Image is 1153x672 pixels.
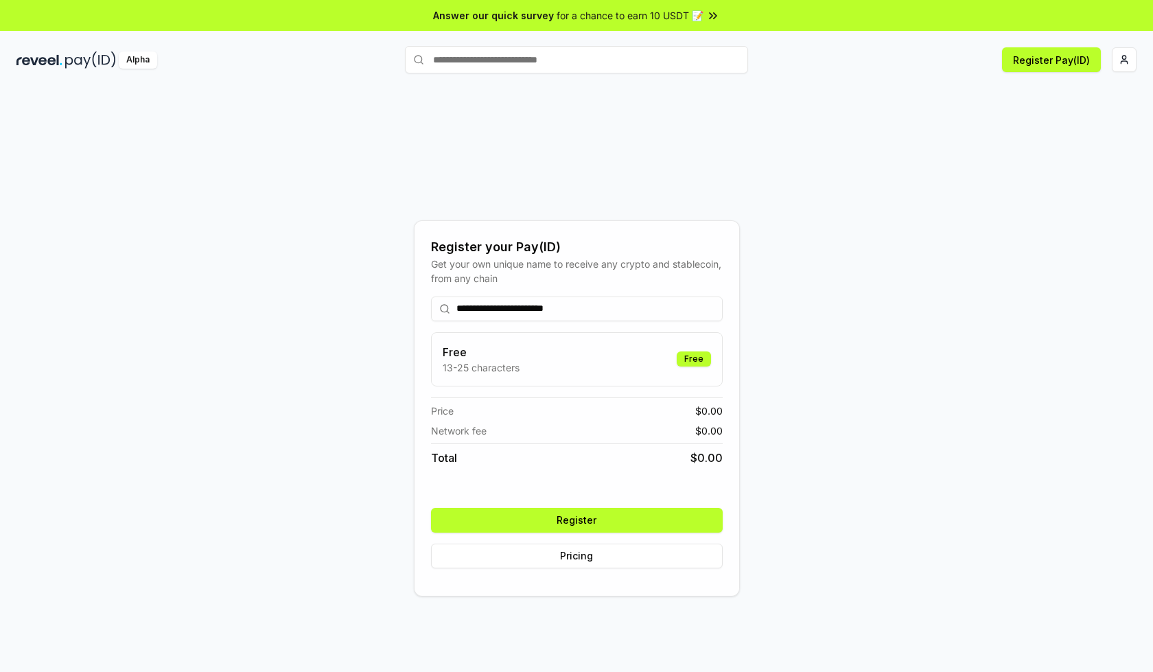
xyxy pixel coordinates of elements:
span: Total [431,450,457,466]
div: Get your own unique name to receive any crypto and stablecoin, from any chain [431,257,723,286]
div: Free [677,351,711,367]
img: reveel_dark [16,51,62,69]
p: 13-25 characters [443,360,520,375]
span: for a chance to earn 10 USDT 📝 [557,8,703,23]
span: $ 0.00 [695,424,723,438]
span: $ 0.00 [695,404,723,418]
span: Answer our quick survey [433,8,554,23]
span: Network fee [431,424,487,438]
div: Register your Pay(ID) [431,237,723,257]
span: $ 0.00 [690,450,723,466]
span: Price [431,404,454,418]
img: pay_id [65,51,116,69]
button: Register [431,508,723,533]
button: Pricing [431,544,723,568]
div: Alpha [119,51,157,69]
button: Register Pay(ID) [1002,47,1101,72]
h3: Free [443,344,520,360]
